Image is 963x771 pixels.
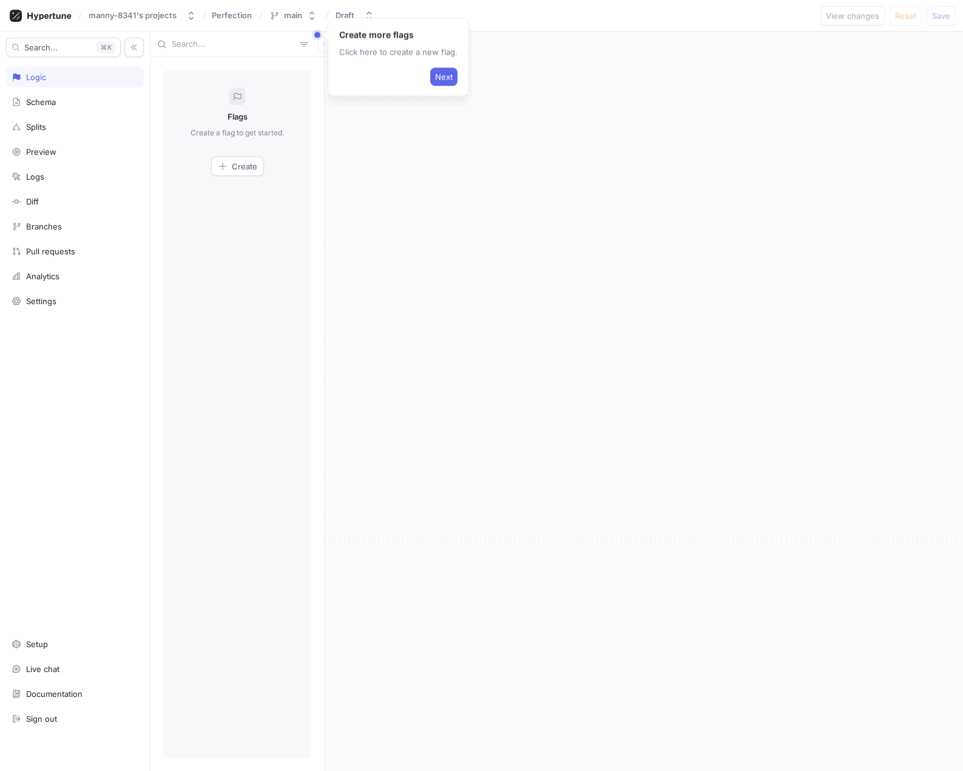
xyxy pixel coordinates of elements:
[26,222,62,231] div: Branches
[6,684,144,704] a: Documentation
[26,72,46,82] div: Logic
[820,6,885,25] button: View changes
[232,163,257,170] span: Create
[927,6,956,25] button: Save
[826,12,879,19] span: View changes
[26,689,83,699] div: Documentation
[24,44,58,51] span: Search...
[191,127,284,138] p: Create a flag to get started.
[26,246,75,256] div: Pull requests
[26,197,39,206] div: Diff
[211,157,264,176] button: Create
[26,714,57,724] div: Sign out
[26,122,46,132] div: Splits
[26,664,59,674] div: Live chat
[96,41,115,53] div: K
[228,111,248,123] p: Flags
[89,10,177,21] div: manny-8341's projects
[331,5,379,25] button: Draft
[265,5,322,25] button: main
[26,296,56,306] div: Settings
[26,97,56,107] div: Schema
[26,639,48,649] div: Setup
[84,5,201,25] button: manny-8341's projects
[890,6,922,25] button: Reset
[895,12,916,19] span: Reset
[26,271,59,281] div: Analytics
[336,10,354,21] div: Draft
[212,11,252,19] span: Perfection
[26,172,44,182] div: Logs
[284,10,302,21] div: main
[172,38,295,50] input: Search...
[932,12,950,19] span: Save
[6,38,121,57] button: Search...K
[26,147,56,157] div: Preview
